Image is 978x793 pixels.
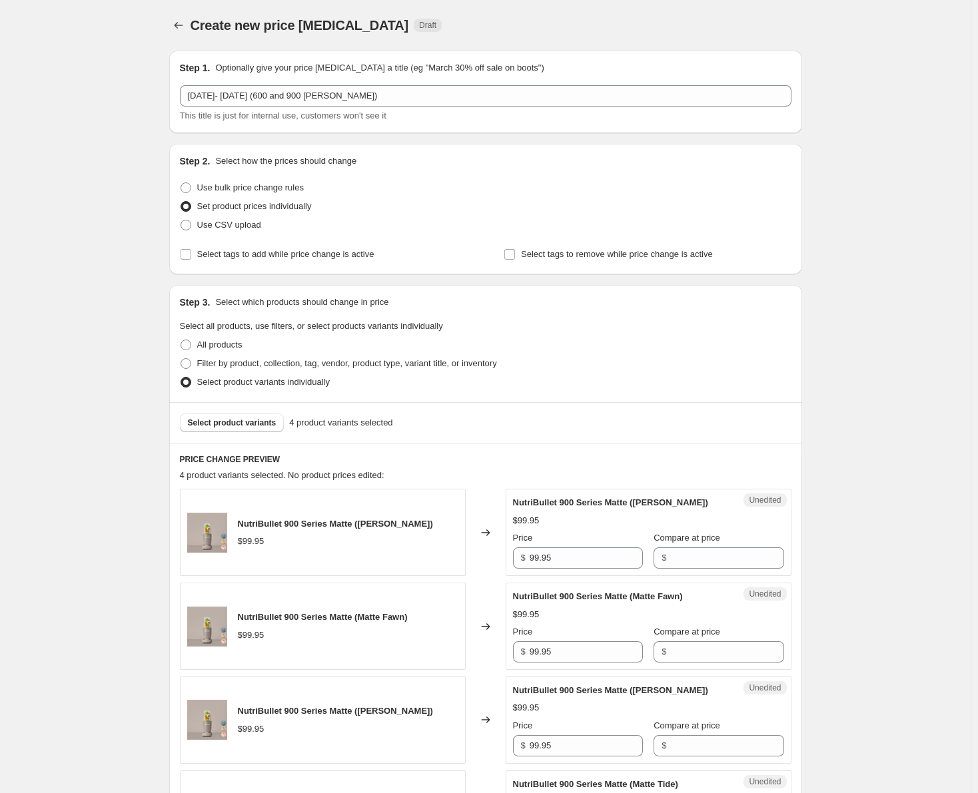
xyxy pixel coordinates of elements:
span: Price [513,627,533,637]
div: $99.95 [513,514,540,527]
span: NutriBullet 900 Series Matte (Matte Fawn) [238,612,408,622]
span: $ [662,647,666,657]
span: Unedited [749,495,781,505]
span: Select tags to remove while price change is active [521,249,713,259]
img: MattesFamilyShotAU_80x.png [187,700,227,740]
span: NutriBullet 900 Series Matte (Matte Fawn) [513,591,683,601]
div: $99.95 [238,535,264,548]
h2: Step 2. [180,154,211,168]
span: NutriBullet 900 Series Matte ([PERSON_NAME]) [513,497,708,507]
span: Unedited [749,776,781,787]
span: Select all products, use filters, or select products variants individually [180,321,443,331]
span: Create new price [MEDICAL_DATA] [191,18,409,33]
span: NutriBullet 900 Series Matte ([PERSON_NAME]) [238,519,433,529]
span: Compare at price [654,720,720,730]
span: Compare at price [654,627,720,637]
span: 4 product variants selected [289,416,392,429]
span: Compare at price [654,533,720,543]
span: Unedited [749,682,781,693]
img: MattesFamilyShotAU_80x.png [187,513,227,553]
span: Price [513,720,533,730]
button: Select product variants [180,413,284,432]
p: Select how the prices should change [215,154,356,168]
p: Select which products should change in price [215,296,388,309]
span: Select product variants individually [197,377,330,387]
div: $99.95 [513,701,540,714]
span: NutriBullet 900 Series Matte ([PERSON_NAME]) [513,685,708,695]
span: Set product prices individually [197,201,312,211]
input: 30% off holiday sale [180,85,791,107]
div: $99.95 [513,608,540,621]
p: Optionally give your price [MEDICAL_DATA] a title (eg "March 30% off sale on boots") [215,61,544,75]
span: Use bulk price change rules [197,182,304,192]
span: $ [521,740,526,750]
button: Price change jobs [169,16,188,35]
span: $ [662,740,666,750]
span: 4 product variants selected. No product prices edited: [180,470,384,480]
span: Use CSV upload [197,220,261,230]
img: MattesFamilyShotAU_80x.png [187,607,227,647]
span: Price [513,533,533,543]
span: Filter by product, collection, tag, vendor, product type, variant title, or inventory [197,358,497,368]
h2: Step 1. [180,61,211,75]
span: This title is just for internal use, customers won't see it [180,111,386,121]
span: NutriBullet 900 Series Matte ([PERSON_NAME]) [238,706,433,716]
span: $ [521,553,526,563]
span: $ [521,647,526,657]
span: Select tags to add while price change is active [197,249,374,259]
span: Draft [419,20,436,31]
div: $99.95 [238,722,264,736]
span: Unedited [749,589,781,599]
h2: Step 3. [180,296,211,309]
span: $ [662,553,666,563]
h6: PRICE CHANGE PREVIEW [180,454,791,465]
span: NutriBullet 900 Series Matte (Matte Tide) [513,779,678,789]
span: Select product variants [188,417,276,428]
div: $99.95 [238,629,264,642]
span: All products [197,340,243,350]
